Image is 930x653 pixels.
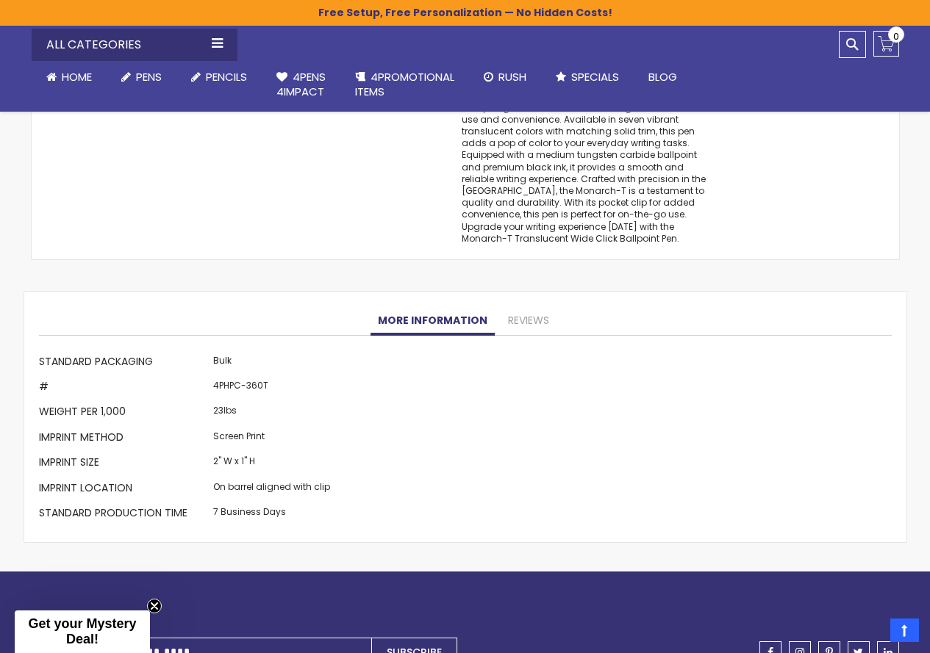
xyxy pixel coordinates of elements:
a: Pens [107,61,176,93]
button: Close teaser [147,599,162,613]
div: Get your Mystery Deal!Close teaser [15,610,150,653]
td: Screen Print [210,426,334,451]
a: Pencils [176,61,262,93]
span: Blog [648,69,677,84]
span: 4PROMOTIONAL ITEMS [355,69,454,99]
td: Bulk [210,350,334,375]
th: Imprint Method [39,426,210,451]
span: Pencils [206,69,247,84]
td: 4PHPC-360T [210,376,334,401]
th: # [39,376,210,401]
td: 2" W x 1" H [210,452,334,477]
div: The Monarch-T Translucent Wide Click Ballpoint Pen, a stylish addition to your writing arsenal. I... [462,78,706,245]
a: Home [32,61,107,93]
th: Standard Packaging [39,350,210,375]
td: 23lbs [210,401,334,426]
span: 0 [893,29,899,43]
td: On barrel aligned with clip [210,477,334,502]
th: Imprint Location [39,477,210,502]
span: Home [62,69,92,84]
a: 0 [873,31,899,57]
th: Standard Production Time [39,502,210,527]
a: Blog [634,61,692,93]
th: Imprint Size [39,452,210,477]
a: Specials [541,61,634,93]
span: Rush [498,69,526,84]
span: Get your Mystery Deal! [28,616,136,646]
a: More Information [371,306,495,336]
a: Reviews [501,306,557,336]
span: Specials [571,69,619,84]
a: 4PROMOTIONALITEMS [340,61,469,109]
td: 7 Business Days [210,502,334,527]
span: Pens [136,69,162,84]
th: Weight per 1,000 [39,401,210,426]
span: 4Pens 4impact [276,69,326,99]
a: Rush [469,61,541,93]
a: 4Pens4impact [262,61,340,109]
a: Top [890,618,919,642]
div: All Categories [32,29,237,61]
